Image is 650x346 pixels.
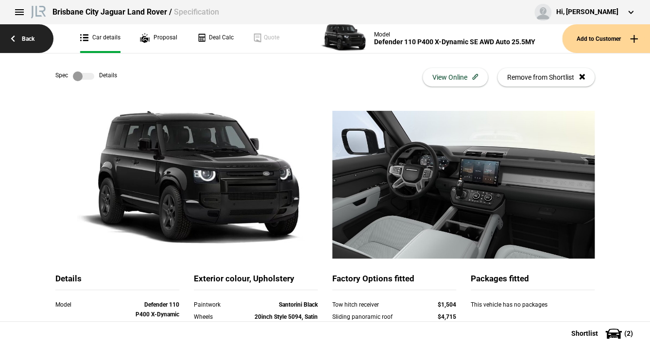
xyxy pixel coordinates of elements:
[174,7,219,17] span: Specification
[438,313,456,320] strong: $4,715
[279,301,318,308] strong: Santorini Black
[497,68,595,86] button: Remove from Shortlist
[80,24,120,53] a: Car details
[55,300,130,310] div: Model
[29,4,48,18] img: landrover.png
[557,321,650,346] button: Shortlist(2)
[194,273,318,290] div: Exterior colour, Upholstery
[52,7,219,17] div: Brisbane City Jaguar Land Rover /
[471,273,595,290] div: Packages fitted
[194,300,243,310] div: Paintwork
[255,313,318,330] strong: 20inch Style 5094, Satin Dark Grey
[556,7,618,17] div: Hi, [PERSON_NAME]
[332,312,419,322] div: Sliding panoramic roof
[55,71,117,81] div: Spec Details
[374,31,535,38] div: Model
[438,301,456,308] strong: $1,504
[136,301,179,338] strong: Defender 110 P400 X-Dynamic SE AWD Auto 25.5MY
[194,312,243,322] div: Wheels
[562,24,650,53] button: Add to Customer
[332,300,419,310] div: Tow hitch receiver
[55,273,179,290] div: Details
[140,24,177,53] a: Proposal
[471,300,595,319] div: This vehicle has no packages
[332,273,456,290] div: Factory Options fitted
[423,68,488,86] button: View Online
[374,38,535,46] div: Defender 110 P400 X-Dynamic SE AWD Auto 25.5MY
[571,330,598,337] span: Shortlist
[624,330,633,337] span: ( 2 )
[197,24,234,53] a: Deal Calc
